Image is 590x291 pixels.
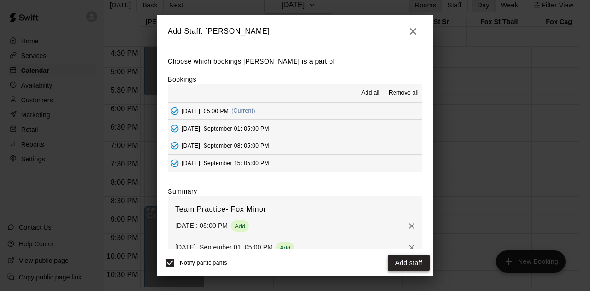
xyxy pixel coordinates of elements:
[361,89,380,98] span: Add all
[168,122,182,136] button: Added - Collect Payment
[231,107,255,114] span: (Current)
[168,187,197,196] label: Summary
[356,86,385,101] button: Add all
[389,89,419,98] span: Remove all
[405,241,419,255] button: Remove
[168,56,422,67] p: Choose which bookings [PERSON_NAME] is a part of
[168,103,422,120] button: Added - Collect Payment[DATE]: 05:00 PM(Current)
[168,137,422,154] button: Added - Collect Payment[DATE], September 08: 05:00 PM
[385,86,422,101] button: Remove all
[175,221,228,230] p: [DATE]: 05:00 PM
[168,104,182,118] button: Added - Collect Payment
[168,120,422,137] button: Added - Collect Payment[DATE], September 01: 05:00 PM
[231,223,249,230] span: Add
[168,155,422,172] button: Added - Collect Payment[DATE], September 15: 05:00 PM
[405,219,419,233] button: Remove
[182,160,269,166] span: [DATE], September 15: 05:00 PM
[182,107,229,114] span: [DATE]: 05:00 PM
[168,139,182,153] button: Added - Collect Payment
[175,243,273,252] p: [DATE], September 01: 05:00 PM
[182,143,269,149] span: [DATE], September 08: 05:00 PM
[157,15,433,48] h2: Add Staff: [PERSON_NAME]
[180,260,227,266] span: Notify participants
[175,203,415,215] h6: Team Practice- Fox Minor
[276,244,294,251] span: Add
[168,76,196,83] label: Bookings
[182,125,269,131] span: [DATE], September 01: 05:00 PM
[168,156,182,170] button: Added - Collect Payment
[388,255,430,272] button: Add staff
